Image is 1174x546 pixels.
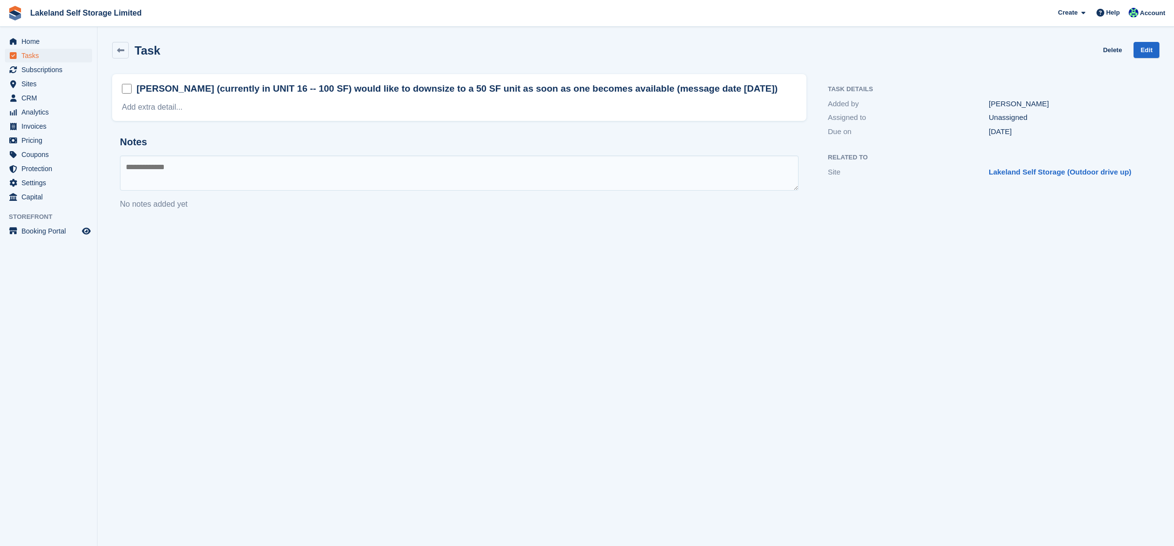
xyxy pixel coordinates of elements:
a: menu [5,35,92,48]
span: Booking Portal [21,224,80,238]
a: menu [5,49,92,62]
div: [PERSON_NAME] [989,98,1150,110]
a: menu [5,148,92,161]
div: Due on [828,126,989,137]
h2: Task Details [828,86,1150,93]
a: menu [5,224,92,238]
span: Invoices [21,119,80,133]
span: Home [21,35,80,48]
img: Steve Aynsley [1129,8,1138,18]
a: menu [5,77,92,91]
a: Edit [1134,42,1159,58]
a: menu [5,91,92,105]
span: CRM [21,91,80,105]
span: No notes added yet [120,200,188,208]
span: Settings [21,176,80,190]
div: Assigned to [828,112,989,123]
span: Sites [21,77,80,91]
a: menu [5,119,92,133]
span: Pricing [21,134,80,147]
span: Storefront [9,212,97,222]
img: stora-icon-8386f47178a22dfd0bd8f6a31ec36ba5ce8667c1dd55bd0f319d3a0aa187defe.svg [8,6,22,20]
a: menu [5,190,92,204]
div: Added by [828,98,989,110]
span: Analytics [21,105,80,119]
a: Lakeland Self Storage (Outdoor drive up) [989,168,1132,176]
div: Unassigned [989,112,1150,123]
a: menu [5,176,92,190]
a: menu [5,63,92,77]
a: Delete [1103,42,1122,58]
span: Capital [21,190,80,204]
h2: [PERSON_NAME] (currently in UNIT 16 -- 100 SF) would like to downsize to a 50 SF unit as soon as ... [137,82,778,95]
span: Tasks [21,49,80,62]
h2: Notes [120,136,799,148]
a: Add extra detail... [122,103,183,111]
h2: Task [135,44,160,57]
span: Subscriptions [21,63,80,77]
div: Site [828,167,989,178]
span: Create [1058,8,1077,18]
span: Protection [21,162,80,175]
h2: Related to [828,154,1150,161]
span: Coupons [21,148,80,161]
span: Help [1106,8,1120,18]
a: menu [5,162,92,175]
a: menu [5,134,92,147]
span: Account [1140,8,1165,18]
a: Preview store [80,225,92,237]
a: menu [5,105,92,119]
div: [DATE] [989,126,1150,137]
a: Lakeland Self Storage Limited [26,5,146,21]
